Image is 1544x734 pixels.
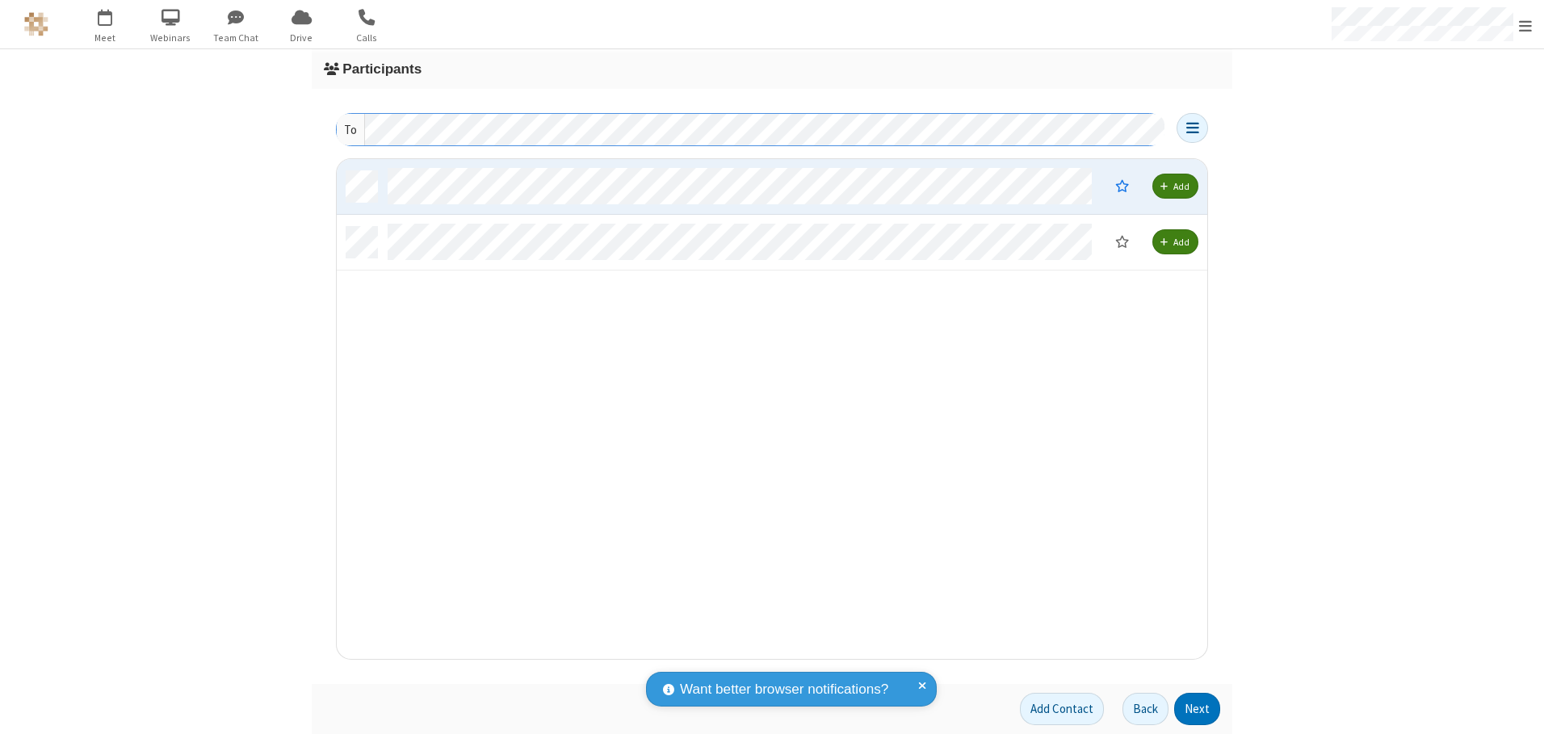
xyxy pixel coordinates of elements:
[24,12,48,36] img: QA Selenium DO NOT DELETE OR CHANGE
[1173,180,1189,192] span: Add
[141,31,201,45] span: Webinars
[1104,172,1140,199] button: Moderator
[337,31,397,45] span: Calls
[1030,701,1093,716] span: Add Contact
[1020,693,1104,725] button: Add Contact
[1152,229,1198,254] button: Add
[271,31,332,45] span: Drive
[1174,693,1220,725] button: Next
[1122,693,1168,725] button: Back
[1177,113,1208,143] button: Open menu
[337,114,365,145] div: To
[1104,228,1140,255] button: Moderator
[1504,692,1532,723] iframe: Chat
[680,679,888,700] span: Want better browser notifications?
[1152,174,1198,199] button: Add
[1173,236,1189,248] span: Add
[337,159,1209,661] div: grid
[206,31,266,45] span: Team Chat
[75,31,136,45] span: Meet
[324,61,1220,77] h3: Participants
